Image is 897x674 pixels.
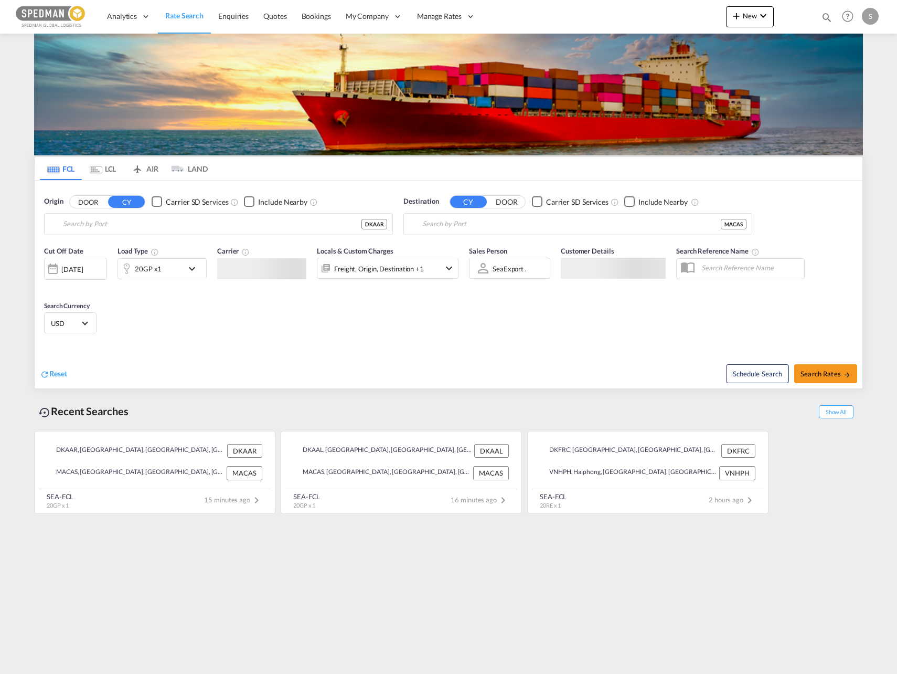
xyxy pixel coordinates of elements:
div: Freight Origin Destination Factory Stuffingicon-chevron-down [317,258,458,279]
span: 15 minutes ago [204,496,263,504]
div: Recent Searches [34,399,133,423]
span: Origin [44,196,63,207]
div: Include Nearby [638,197,688,207]
span: Carrier [217,247,250,255]
span: 20GP x 1 [47,502,69,509]
span: Load Type [118,247,159,255]
span: Sales Person [469,247,507,255]
span: My Company [346,11,389,22]
md-icon: icon-refresh [40,370,49,379]
div: MACAS [227,466,262,480]
md-checkbox: Checkbox No Ink [244,196,307,207]
md-pagination-wrapper: Use the left and right arrow keys to navigate between tabs [40,157,208,180]
div: Freight Origin Destination Factory Stuffing [334,261,424,276]
md-icon: icon-chevron-down [443,262,455,275]
button: icon-plus 400-fgNewicon-chevron-down [726,6,774,27]
div: DKAAL [474,444,509,458]
div: Origin DOOR CY Checkbox No InkUnchecked: Search for CY (Container Yard) services for all selected... [35,181,862,388]
recent-search-card: DKFRC, [GEOGRAPHIC_DATA], [GEOGRAPHIC_DATA], [GEOGRAPHIC_DATA], [GEOGRAPHIC_DATA] DKFRCVNHPH, Hai... [527,431,768,514]
button: Note: By default Schedule search will only considerorigin ports, destination ports and cut off da... [726,364,789,383]
div: [DATE] [61,265,83,274]
md-icon: Unchecked: Search for CY (Container Yard) services for all selected carriers.Checked : Search for... [611,198,619,206]
div: MACAS [721,219,746,229]
button: DOOR [488,196,525,208]
div: S [862,8,879,25]
span: Search Currency [44,302,90,310]
span: 2 hours ago [709,496,756,504]
span: Analytics [107,11,137,22]
span: Locals & Custom Charges [317,247,393,255]
md-icon: icon-magnify [821,12,832,23]
md-icon: icon-airplane [131,163,144,171]
span: 20RE x 1 [540,502,561,509]
md-tab-item: LCL [82,157,124,180]
img: c12ca350ff1b11efb6b291369744d907.png [16,5,87,28]
input: Search by Port [422,216,721,232]
div: Help [839,7,862,26]
md-icon: Unchecked: Ignores neighbouring ports when fetching rates.Checked : Includes neighbouring ports w... [691,198,699,206]
md-icon: icon-chevron-right [743,494,756,507]
div: SEA-FCL [47,492,73,501]
div: Carrier SD Services [166,197,228,207]
span: USD [51,319,80,328]
md-icon: Your search will be saved by the below given name [751,248,760,256]
recent-search-card: DKAAL, [GEOGRAPHIC_DATA], [GEOGRAPHIC_DATA], [GEOGRAPHIC_DATA], [GEOGRAPHIC_DATA] DKAALMACAS, [GE... [281,431,522,514]
recent-search-card: DKAAR, [GEOGRAPHIC_DATA], [GEOGRAPHIC_DATA], [GEOGRAPHIC_DATA], [GEOGRAPHIC_DATA] DKAARMACAS, [GE... [34,431,275,514]
div: MACAS, Casablanca, Morocco, Northern Africa, Africa [47,466,224,480]
div: 20GP x1 [135,261,162,276]
span: Bookings [302,12,331,20]
div: icon-refreshReset [40,368,67,380]
img: LCL+%26+FCL+BACKGROUND.png [34,34,863,155]
md-checkbox: Checkbox No Ink [532,196,608,207]
input: Search Reference Name [696,260,804,276]
div: SEA-FCL [293,492,320,501]
md-icon: Unchecked: Search for CY (Container Yard) services for all selected carriers.Checked : Search for... [230,198,239,206]
span: 16 minutes ago [451,496,509,504]
md-icon: icon-chevron-down [186,262,204,275]
div: MACAS [473,466,509,480]
button: CY [108,196,145,208]
div: 20GP x1icon-chevron-down [118,258,207,279]
div: VNHPH, Haiphong, Viet Nam, South East Asia, Asia Pacific [540,466,717,480]
div: [DATE] [44,258,107,280]
span: Customer Details [561,247,614,255]
div: DKFRC [721,444,755,458]
button: CY [450,196,487,208]
span: Search Rates [800,370,851,378]
span: Show All [819,405,853,418]
md-icon: icon-information-outline [151,248,159,256]
span: Destination [403,196,439,207]
div: DKAAL, Aalborg, Denmark, Northern Europe, Europe [294,444,472,458]
md-icon: icon-arrow-right [843,371,851,378]
md-icon: icon-chevron-right [497,494,509,507]
div: DKAAR [361,219,387,229]
md-checkbox: Checkbox No Ink [152,196,228,207]
md-icon: The selected Trucker/Carrierwill be displayed in the rate results If the rates are from another f... [241,248,250,256]
div: SEA-FCL [540,492,567,501]
span: Reset [49,369,67,378]
span: 20GP x 1 [293,502,315,509]
span: Enquiries [218,12,249,20]
span: Cut Off Date [44,247,83,255]
md-datepicker: Select [44,279,52,293]
span: Quotes [263,12,286,20]
div: SeaExport . [493,265,527,273]
span: New [730,12,770,20]
md-icon: icon-chevron-down [757,9,770,22]
div: MACAS, Casablanca, Morocco, Northern Africa, Africa [294,466,471,480]
md-icon: icon-chevron-right [250,494,263,507]
md-checkbox: Checkbox No Ink [624,196,688,207]
md-select: Sales Person: SeaExport . [492,261,530,276]
md-icon: icon-backup-restore [38,406,51,419]
div: DKAAR, Aarhus, Denmark, Northern Europe, Europe [47,444,225,458]
div: VNHPH [719,466,755,480]
md-select: Select Currency: $ USDUnited States Dollar [50,315,91,331]
div: icon-magnify [821,12,832,27]
span: Rate Search [165,11,204,20]
span: Search Reference Name [676,247,760,255]
md-tab-item: FCL [40,157,82,180]
span: Manage Rates [417,11,462,22]
md-icon: Unchecked: Ignores neighbouring ports when fetching rates.Checked : Includes neighbouring ports w... [309,198,318,206]
button: DOOR [70,196,106,208]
